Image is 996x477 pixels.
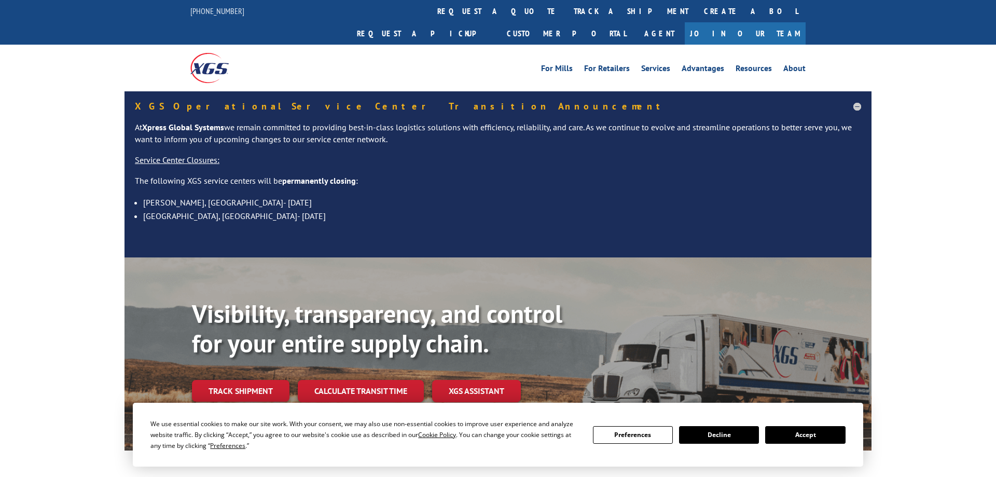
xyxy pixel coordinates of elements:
[765,426,845,444] button: Accept
[282,175,356,186] strong: permanently closing
[143,209,861,223] li: [GEOGRAPHIC_DATA], [GEOGRAPHIC_DATA]- [DATE]
[192,380,289,402] a: Track shipment
[210,441,245,450] span: Preferences
[593,426,673,444] button: Preferences
[135,121,861,155] p: At we remain committed to providing best-in-class logistics solutions with efficiency, reliabilit...
[736,64,772,76] a: Resources
[190,6,244,16] a: [PHONE_NUMBER]
[541,64,573,76] a: For Mills
[584,64,630,76] a: For Retailers
[133,403,863,467] div: Cookie Consent Prompt
[150,418,580,451] div: We use essential cookies to make our site work. With your consent, we may also use non-essential ...
[682,64,724,76] a: Advantages
[135,155,219,165] u: Service Center Closures:
[298,380,424,402] a: Calculate transit time
[143,196,861,209] li: [PERSON_NAME], [GEOGRAPHIC_DATA]- [DATE]
[135,175,861,196] p: The following XGS service centers will be :
[142,122,224,132] strong: Xpress Global Systems
[679,426,759,444] button: Decline
[783,64,806,76] a: About
[192,297,562,360] b: Visibility, transparency, and control for your entire supply chain.
[349,22,499,45] a: Request a pickup
[685,22,806,45] a: Join Our Team
[634,22,685,45] a: Agent
[432,380,521,402] a: XGS ASSISTANT
[418,430,456,439] span: Cookie Policy
[499,22,634,45] a: Customer Portal
[135,102,861,111] h5: XGS Operational Service Center Transition Announcement
[641,64,670,76] a: Services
